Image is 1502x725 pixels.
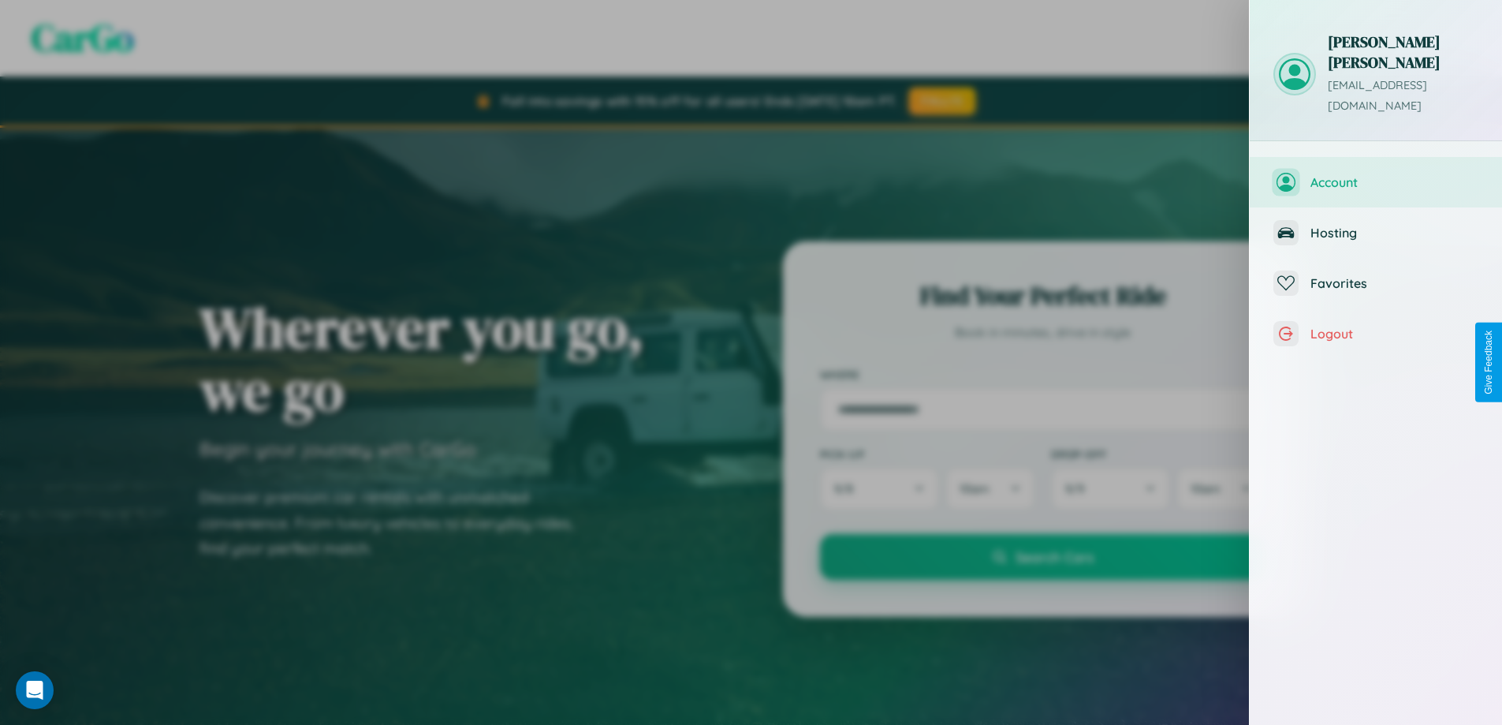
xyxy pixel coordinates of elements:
span: Hosting [1310,225,1478,241]
div: Give Feedback [1483,331,1494,394]
span: Logout [1310,326,1478,342]
h3: [PERSON_NAME] [PERSON_NAME] [1328,32,1478,73]
button: Account [1250,157,1502,207]
span: Favorites [1310,275,1478,291]
span: Account [1310,174,1478,190]
button: Logout [1250,308,1502,359]
p: [EMAIL_ADDRESS][DOMAIN_NAME] [1328,76,1478,117]
button: Hosting [1250,207,1502,258]
button: Favorites [1250,258,1502,308]
div: Open Intercom Messenger [16,671,54,709]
